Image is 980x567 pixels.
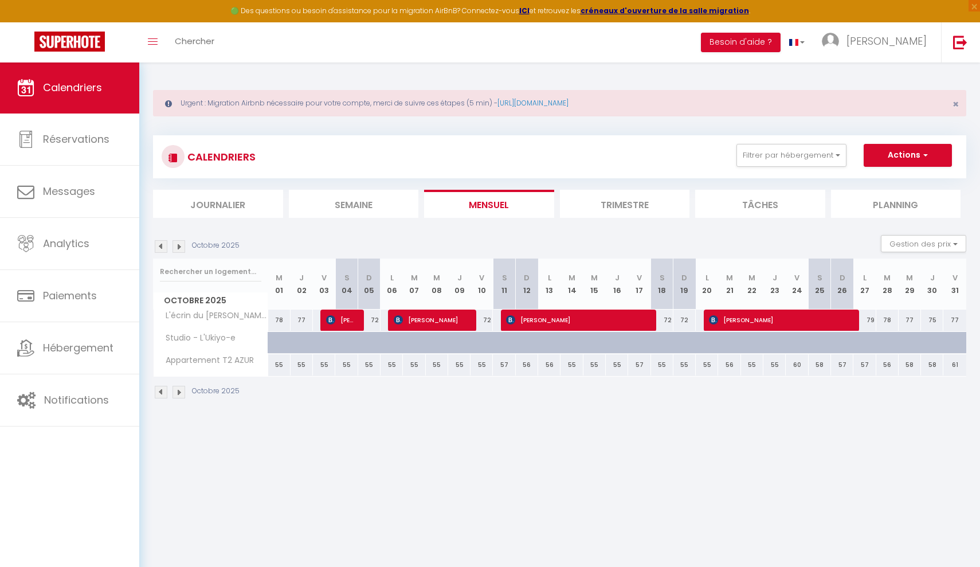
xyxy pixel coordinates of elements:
th: 03 [313,259,335,310]
div: 79 [853,310,876,331]
th: 25 [809,259,831,310]
div: 55 [606,354,628,376]
th: 23 [763,259,786,310]
abbr: V [479,272,484,283]
div: 72 [673,310,696,331]
abbr: L [548,272,551,283]
th: 16 [606,259,628,310]
abbr: M [569,272,575,283]
th: 04 [335,259,358,310]
th: 14 [560,259,583,310]
div: 56 [718,354,740,376]
div: 55 [381,354,403,376]
div: 55 [403,354,425,376]
div: 77 [899,310,921,331]
span: Appartement T2 AZUR [155,354,257,367]
abbr: V [322,272,327,283]
button: Filtrer par hébergement [736,144,846,167]
div: 57 [853,354,876,376]
abbr: L [390,272,394,283]
a: créneaux d'ouverture de la salle migration [581,6,749,15]
th: 15 [583,259,606,310]
th: 07 [403,259,425,310]
abbr: J [457,272,462,283]
div: 78 [268,310,291,331]
span: [PERSON_NAME] [506,309,648,331]
th: 01 [268,259,291,310]
span: [PERSON_NAME] [846,34,927,48]
span: Studio - L'Ukiyo-e [155,332,238,345]
div: 72 [471,310,493,331]
th: 26 [831,259,853,310]
span: Octobre 2025 [154,292,268,309]
abbr: M [433,272,440,283]
th: 28 [876,259,899,310]
abbr: D [524,272,530,283]
div: 56 [876,354,899,376]
abbr: V [952,272,958,283]
p: Octobre 2025 [192,386,240,397]
a: Chercher [166,22,223,62]
abbr: L [705,272,709,283]
abbr: M [411,272,418,283]
div: 72 [651,310,673,331]
th: 05 [358,259,381,310]
li: Planning [831,190,961,218]
abbr: S [660,272,665,283]
span: Messages [43,184,95,198]
span: Réservations [43,132,109,146]
th: 22 [741,259,763,310]
span: Hébergement [43,341,113,355]
abbr: M [591,272,598,283]
div: 55 [268,354,291,376]
div: 55 [763,354,786,376]
div: 60 [786,354,808,376]
abbr: J [299,272,304,283]
div: 56 [538,354,560,376]
abbr: M [748,272,755,283]
th: 21 [718,259,740,310]
h3: CALENDRIERS [185,144,256,170]
div: 55 [426,354,448,376]
div: 55 [358,354,381,376]
th: 06 [381,259,403,310]
div: 57 [493,354,515,376]
abbr: D [681,272,687,283]
abbr: D [366,272,372,283]
span: × [952,97,959,111]
span: Paiements [43,288,97,303]
input: Rechercher un logement... [160,261,261,282]
th: 17 [628,259,650,310]
th: 09 [448,259,471,310]
abbr: M [276,272,283,283]
div: 57 [628,354,650,376]
div: 77 [291,310,313,331]
abbr: M [906,272,913,283]
th: 10 [471,259,493,310]
div: 55 [291,354,313,376]
div: 55 [741,354,763,376]
div: 58 [921,354,943,376]
button: Gestion des prix [881,235,966,252]
div: 58 [809,354,831,376]
strong: ICI [519,6,530,15]
abbr: J [930,272,935,283]
abbr: V [794,272,799,283]
th: 24 [786,259,808,310]
abbr: L [863,272,867,283]
th: 27 [853,259,876,310]
a: ... [PERSON_NAME] [813,22,941,62]
th: 19 [673,259,696,310]
div: 55 [471,354,493,376]
li: Semaine [289,190,419,218]
abbr: M [884,272,891,283]
span: Chercher [175,35,214,47]
div: 61 [943,354,966,376]
span: [PERSON_NAME] [394,309,468,331]
div: 55 [673,354,696,376]
th: 08 [426,259,448,310]
abbr: S [502,272,507,283]
abbr: M [726,272,733,283]
div: 56 [516,354,538,376]
img: ... [822,33,839,50]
